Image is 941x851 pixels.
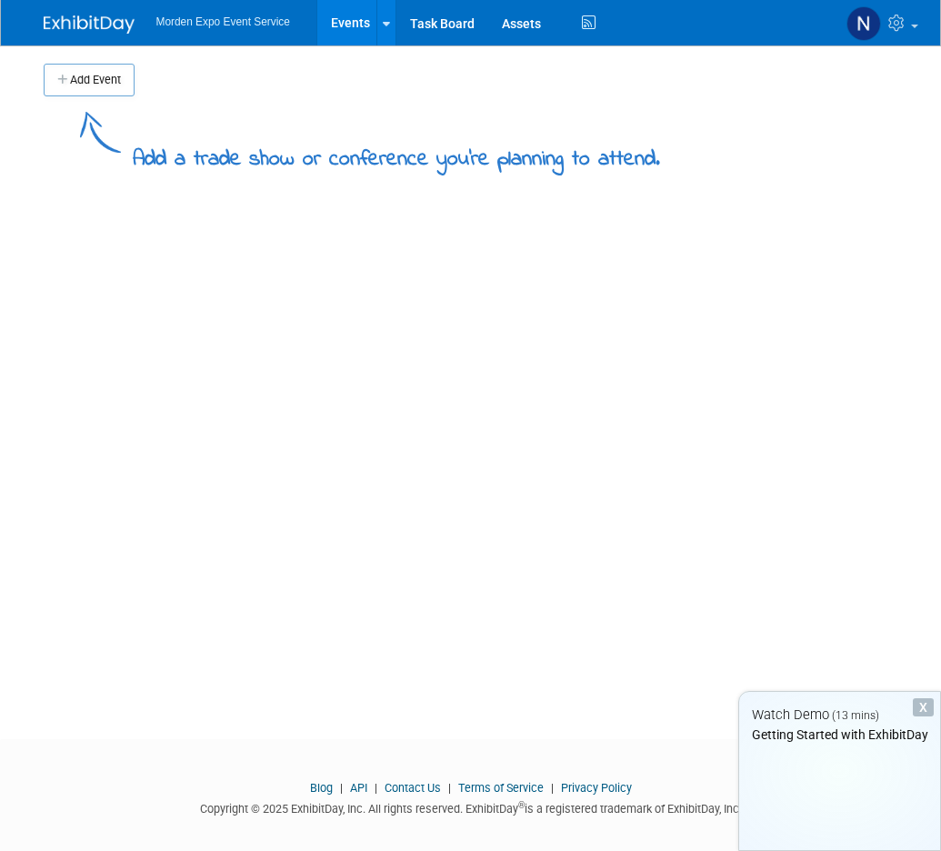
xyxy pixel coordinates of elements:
[546,781,558,795] span: |
[832,709,879,722] span: (13 mins)
[385,781,441,795] a: Contact Us
[310,781,333,795] a: Blog
[561,781,632,795] a: Privacy Policy
[458,781,544,795] a: Terms of Service
[350,781,367,795] a: API
[739,706,940,725] div: Watch Demo
[913,698,934,716] div: Dismiss
[133,131,660,175] div: Add a trade show or conference you're planning to attend.
[444,781,455,795] span: |
[44,64,135,96] button: Add Event
[156,15,290,28] span: Morden Expo Event Service
[846,6,881,41] img: Natasha Wallace
[370,781,382,795] span: |
[518,800,525,810] sup: ®
[335,781,347,795] span: |
[44,15,135,34] img: ExhibitDay
[739,726,940,744] div: Getting Started with ExhibitDay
